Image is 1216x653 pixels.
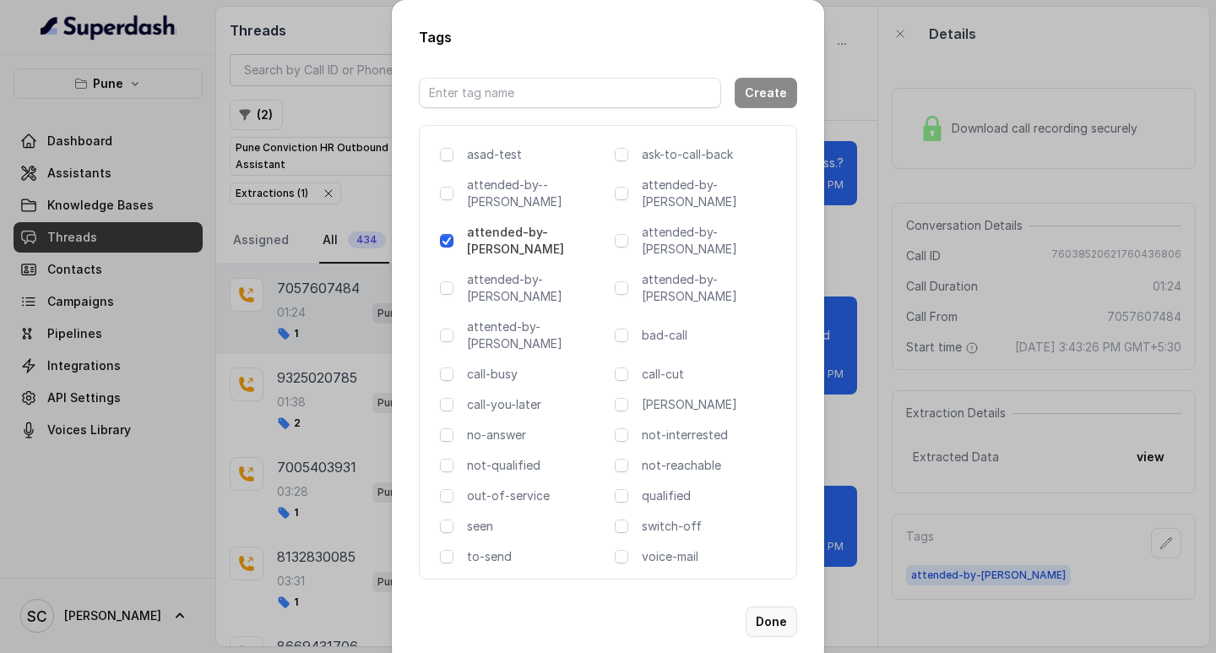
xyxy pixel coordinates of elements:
p: seen [467,518,608,535]
p: attended-by-[PERSON_NAME] [642,224,783,258]
p: ask-to-call-back [642,146,783,163]
p: out-of-service [467,487,608,504]
p: not-qualified [467,457,608,474]
button: Done [746,607,797,637]
p: attented-by-[PERSON_NAME] [467,318,608,352]
p: bad-call [642,327,783,344]
p: not-reachable [642,457,783,474]
p: no-answer [467,427,608,443]
button: Create [735,78,797,108]
p: attended-by-[PERSON_NAME] [467,224,608,258]
p: qualified [642,487,783,504]
p: call-you-later [467,396,608,413]
p: attended-by-[PERSON_NAME] [642,271,783,305]
p: voice-mail [642,548,783,565]
h2: Tags [419,27,797,47]
p: call-cut [642,366,783,383]
p: [PERSON_NAME] [642,396,783,413]
p: call-busy [467,366,608,383]
p: attended-by--[PERSON_NAME] [467,177,608,210]
p: not-interrested [642,427,783,443]
input: Enter tag name [419,78,721,108]
p: attended-by-[PERSON_NAME] [467,271,608,305]
p: to-send [467,548,608,565]
p: asad-test [467,146,601,163]
p: switch-off [642,518,783,535]
p: attended-by-[PERSON_NAME] [642,177,783,210]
